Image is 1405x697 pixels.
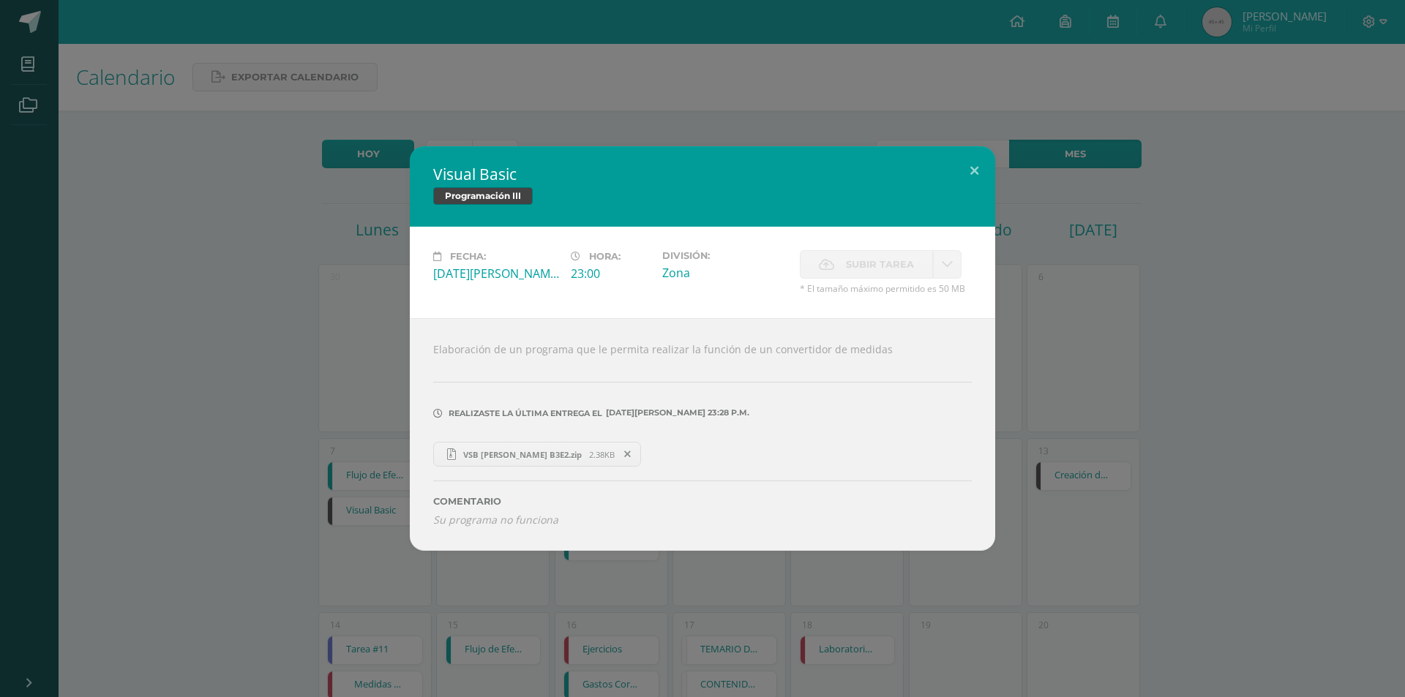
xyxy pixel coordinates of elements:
[615,446,640,462] span: Remover entrega
[433,496,972,507] label: Comentario
[433,513,558,527] i: Su programa no funciona
[800,282,972,295] span: * El tamaño máximo permitido es 50 MB
[449,408,602,418] span: Realizaste la última entrega el
[433,164,972,184] h2: Visual Basic
[662,265,788,281] div: Zona
[571,265,651,282] div: 23:00
[433,265,559,282] div: [DATE][PERSON_NAME]
[456,449,589,460] span: VSB [PERSON_NAME] B3E2.zip
[433,442,641,467] a: VSB [PERSON_NAME] B3E2.zip 2.38KB
[589,251,621,262] span: Hora:
[662,250,788,261] label: División:
[953,146,995,196] button: Close (Esc)
[410,318,995,551] div: Elaboración de un programa que le permita realizar la función de un convertidor de medidas
[589,449,615,460] span: 2.38KB
[800,250,933,279] label: La fecha de entrega ha expirado
[846,251,914,278] span: Subir tarea
[933,250,962,279] a: La fecha de entrega ha expirado
[450,251,486,262] span: Fecha:
[433,187,533,205] span: Programación III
